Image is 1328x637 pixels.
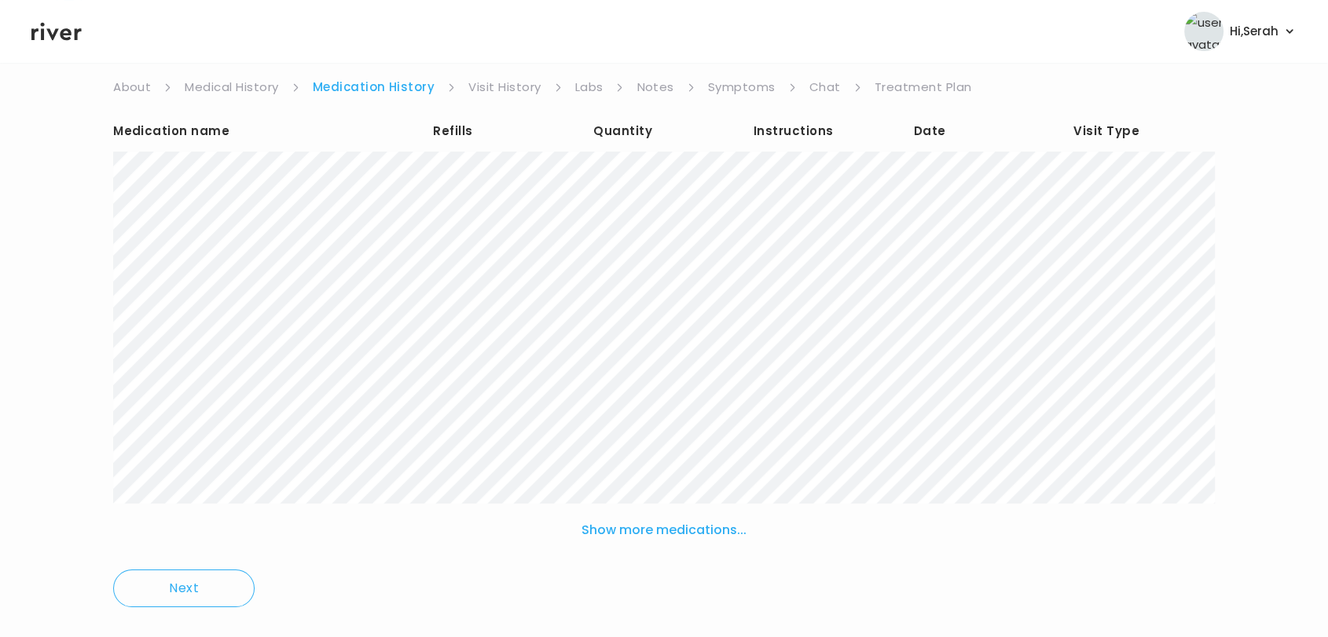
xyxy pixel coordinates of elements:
button: Next [113,569,255,607]
a: Visit History [468,76,541,98]
div: Medication name [113,120,414,142]
a: Symptoms [708,76,776,98]
a: Chat [809,76,841,98]
a: Medication History [313,76,435,98]
div: Date [914,120,1055,142]
button: Show more medications... [575,513,753,547]
a: Notes [636,76,673,98]
div: Visit Type [1073,120,1215,142]
a: About [113,76,151,98]
img: user avatar [1184,12,1223,51]
a: Treatment Plan [875,76,972,98]
div: Quantity [593,120,735,142]
a: Medical History [185,76,278,98]
span: Hi, Serah [1230,20,1278,42]
div: Instructions [754,120,895,142]
div: Refills [433,120,574,142]
button: user avatarHi,Serah [1184,12,1297,51]
a: Labs [575,76,603,98]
